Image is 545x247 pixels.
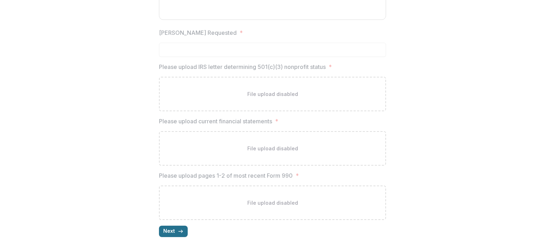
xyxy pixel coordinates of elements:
[247,90,298,98] p: File upload disabled
[159,28,237,37] p: [PERSON_NAME] Requested
[247,199,298,206] p: File upload disabled
[159,226,188,237] button: Next
[159,63,326,71] p: Please upload IRS letter determining 501(c)(3) nonprofit status
[247,145,298,152] p: File upload disabled
[159,117,272,125] p: Please upload current financial statements
[159,171,293,180] p: Please upload pages 1-2 of most recent Form 990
